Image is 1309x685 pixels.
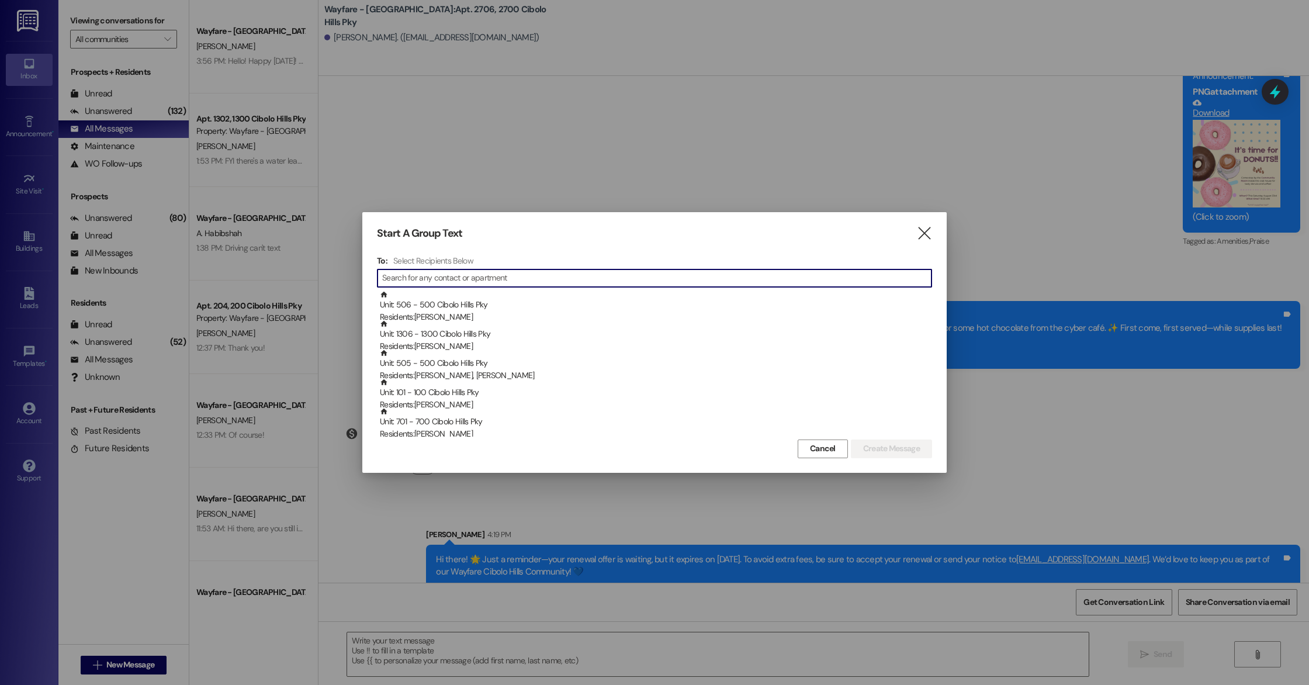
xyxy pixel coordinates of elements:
h4: Select Recipients Below [393,255,473,266]
div: Unit: 701 - 700 Cibolo Hills PkyResidents:[PERSON_NAME] [377,407,932,437]
i:  [916,227,932,240]
div: Residents: [PERSON_NAME], [PERSON_NAME] [380,369,932,382]
h3: To: [377,255,387,266]
div: Unit: 1306 - 1300 Cibolo Hills PkyResidents:[PERSON_NAME] [377,320,932,349]
div: Unit: 701 - 700 Cibolo Hills Pky [380,407,932,441]
div: Unit: 505 - 500 Cibolo Hills PkyResidents:[PERSON_NAME], [PERSON_NAME] [377,349,932,378]
div: Residents: [PERSON_NAME] [380,399,932,411]
div: Unit: 505 - 500 Cibolo Hills Pky [380,349,932,382]
div: Unit: 101 - 100 Cibolo Hills Pky [380,378,932,411]
div: Residents: [PERSON_NAME] [380,428,932,440]
div: Unit: 101 - 100 Cibolo Hills PkyResidents:[PERSON_NAME] [377,378,932,407]
span: Create Message [863,442,920,455]
input: Search for any contact or apartment [382,270,931,286]
div: Residents: [PERSON_NAME] [380,311,932,323]
div: Unit: 1306 - 1300 Cibolo Hills Pky [380,320,932,353]
button: Cancel [798,440,848,458]
button: Create Message [851,440,932,458]
div: Unit: 506 - 500 Cibolo Hills PkyResidents:[PERSON_NAME] [377,290,932,320]
div: Unit: 506 - 500 Cibolo Hills Pky [380,290,932,324]
h3: Start A Group Text [377,227,462,240]
span: Cancel [810,442,836,455]
div: Residents: [PERSON_NAME] [380,340,932,352]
